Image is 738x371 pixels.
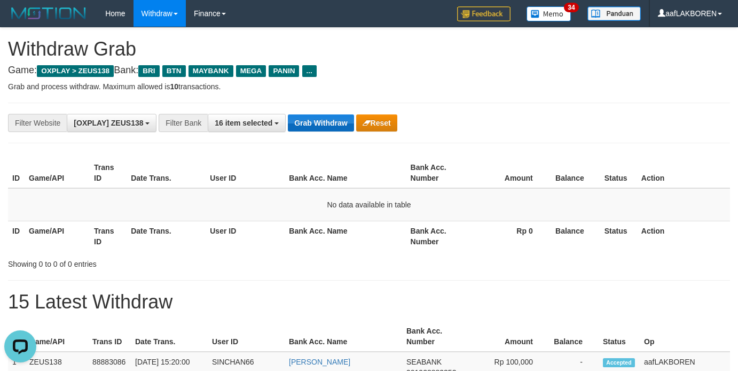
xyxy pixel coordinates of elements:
h1: 15 Latest Withdraw [8,291,730,313]
span: MEGA [236,65,266,77]
th: User ID [206,221,285,251]
button: [OXPLAY] ZEUS138 [67,114,156,132]
button: Open LiveChat chat widget [4,4,36,36]
th: User ID [208,321,285,352]
th: Action [637,158,730,188]
span: [OXPLAY] ZEUS138 [74,119,143,127]
span: ... [302,65,317,77]
th: Status [600,221,637,251]
th: ID [8,158,25,188]
span: Accepted [603,358,635,367]
th: Action [637,221,730,251]
span: OXPLAY > ZEUS138 [37,65,114,77]
th: Status [600,158,637,188]
img: Feedback.jpg [457,6,511,21]
th: Balance [549,221,600,251]
button: Grab Withdraw [288,114,354,132]
th: Trans ID [90,158,127,188]
th: Rp 0 [472,221,549,251]
button: Reset [356,114,397,132]
span: BTN [162,65,186,77]
th: Balance [549,321,599,352]
strong: 10 [170,82,178,91]
img: MOTION_logo.png [8,5,89,21]
th: Date Trans. [131,321,208,352]
span: 34 [564,3,578,12]
th: Bank Acc. Number [406,158,472,188]
img: panduan.png [587,6,641,21]
span: SEABANK [406,358,442,366]
h4: Game: Bank: [8,65,730,76]
th: Balance [549,158,600,188]
th: Date Trans. [127,221,206,251]
div: Filter Website [8,114,67,132]
th: ID [8,221,25,251]
th: Game/API [25,221,90,251]
th: Bank Acc. Name [285,158,406,188]
th: Op [640,321,730,352]
span: MAYBANK [189,65,233,77]
th: Amount [472,158,549,188]
span: PANIN [269,65,299,77]
div: Filter Bank [159,114,208,132]
th: Bank Acc. Number [402,321,474,352]
th: Game/API [25,158,90,188]
th: Trans ID [88,321,131,352]
th: ID [8,321,25,352]
th: Status [599,321,640,352]
th: Bank Acc. Name [285,321,402,352]
span: 16 item selected [215,119,272,127]
td: No data available in table [8,188,730,221]
th: Game/API [25,321,88,352]
th: Amount [474,321,549,352]
th: Date Trans. [127,158,206,188]
div: Showing 0 to 0 of 0 entries [8,254,300,269]
span: BRI [138,65,159,77]
h1: Withdraw Grab [8,38,730,60]
th: Bank Acc. Number [406,221,472,251]
a: [PERSON_NAME] [289,358,350,366]
button: 16 item selected [208,114,286,132]
th: User ID [206,158,285,188]
th: Trans ID [90,221,127,251]
p: Grab and process withdraw. Maximum allowed is transactions. [8,81,730,92]
th: Bank Acc. Name [285,221,406,251]
img: Button%20Memo.svg [527,6,571,21]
